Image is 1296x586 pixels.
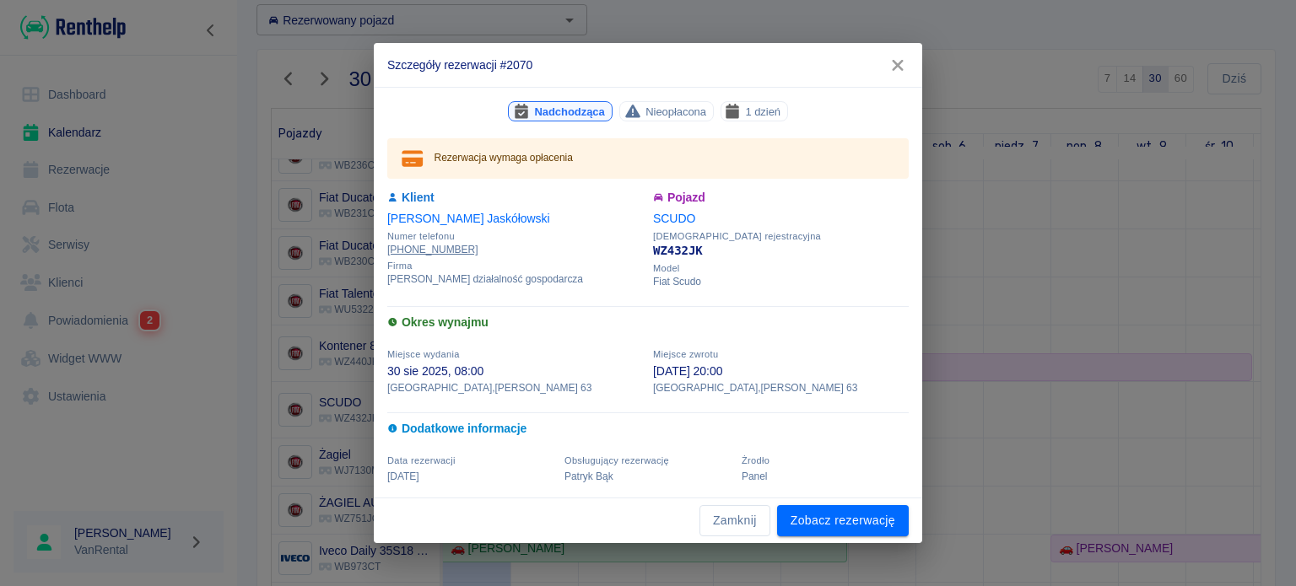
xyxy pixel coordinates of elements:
[653,363,909,380] p: [DATE] 20:00
[653,263,909,274] span: Model
[387,261,643,271] span: Firma
[653,189,909,207] h6: Pojazd
[387,469,554,484] p: [DATE]
[699,505,770,536] button: Zamknij
[738,103,787,121] span: 1 dzień
[653,231,909,242] span: [DEMOGRAPHIC_DATA] rejestracyjna
[387,455,456,465] span: Data rezerwacji
[374,43,922,87] h2: Szczegóły rezerwacji #2070
[387,189,643,207] h6: Klient
[777,505,909,536] a: Zobacz rezerwację
[653,349,718,359] span: Miejsce zwrotu
[653,274,909,289] p: Fiat Scudo
[653,212,695,225] a: SCUDO
[435,143,573,174] div: Rezerwacja wymaga opłacenia
[653,380,909,395] p: [GEOGRAPHIC_DATA] , [PERSON_NAME] 63
[639,103,713,121] span: Nieopłacona
[564,469,732,484] p: Patryk Bąk
[742,455,769,465] span: Żrodło
[387,314,909,331] h6: Okres wynajmu
[387,363,643,380] p: 30 sie 2025, 08:00
[653,242,909,260] p: WZ432JK
[387,420,909,438] h6: Dodatkowe informacje
[564,455,669,465] span: Obsługujący rezerwację
[387,349,460,359] span: Miejsce wydania
[387,212,549,225] a: [PERSON_NAME] Jaskółowski
[527,103,611,121] span: Nadchodząca
[387,244,478,255] tcxspan: Call +48600910026 via 3CX
[387,271,643,287] p: [PERSON_NAME] działalność gospodarcza
[742,469,909,484] p: Panel
[387,231,643,242] span: Numer telefonu
[387,380,643,395] p: [GEOGRAPHIC_DATA] , [PERSON_NAME] 63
